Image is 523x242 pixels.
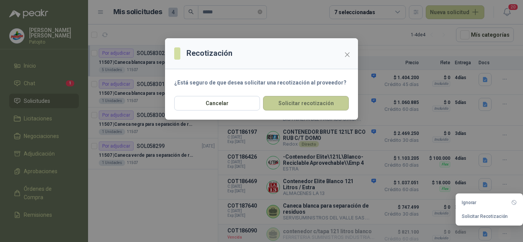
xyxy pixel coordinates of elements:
button: Close [341,49,353,61]
strong: ¿Está seguro de que desea solicitar una recotización al proveedor? [174,80,346,86]
button: Solicitar recotización [263,96,349,110]
h3: Recotización [186,47,232,59]
span: close [344,52,350,58]
button: Cancelar [174,96,260,110]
